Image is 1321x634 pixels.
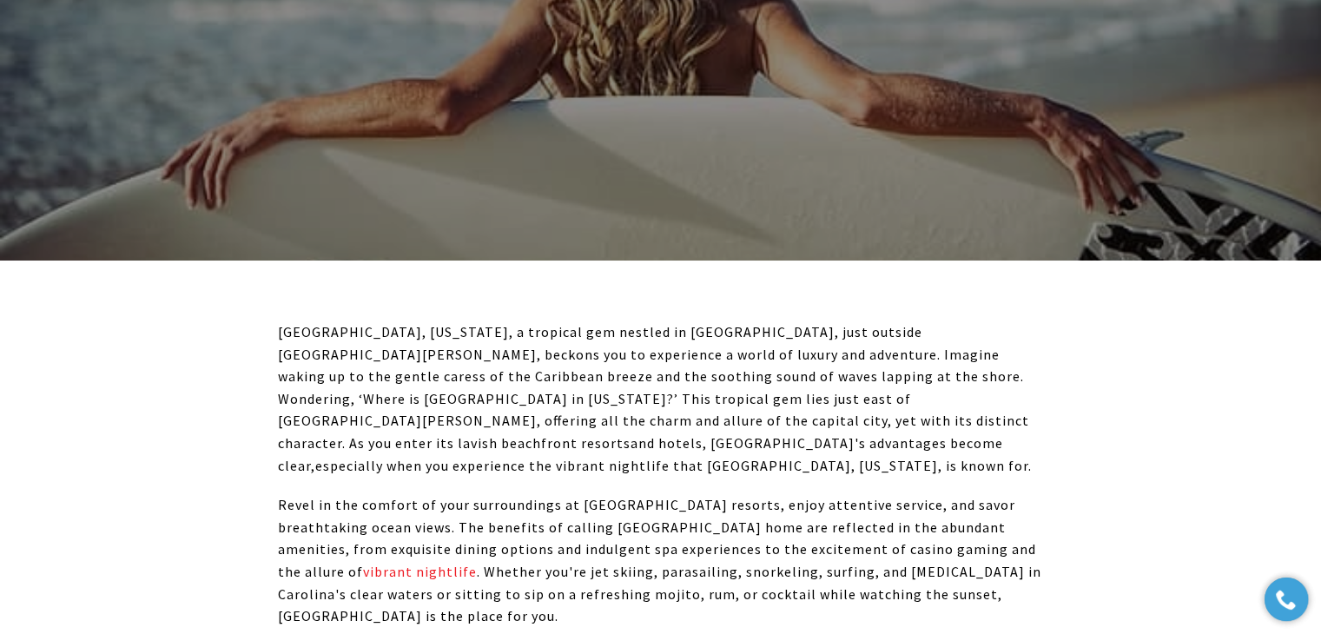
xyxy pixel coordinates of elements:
[363,563,477,580] a: vibrant nightlife - open in a new tab
[278,321,1044,477] p: especially when you experience the vibrant nightlife that [GEOGRAPHIC_DATA], [US_STATE], is known...
[278,323,1029,452] span: [GEOGRAPHIC_DATA], [US_STATE], a tropical gem nestled in [GEOGRAPHIC_DATA], just outside [GEOGRAP...
[363,563,477,580] span: vibrant nightlife
[278,434,1003,474] span: and hotels, [GEOGRAPHIC_DATA]'s advantages become clear,
[278,563,1041,624] span: . Whether you're jet skiing, parasailing, snorkeling, surfing, and [MEDICAL_DATA] in Carolina's c...
[278,496,1036,580] span: Revel in the comfort of your surroundings at [GEOGRAPHIC_DATA] resorts, enjoy attentive service, ...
